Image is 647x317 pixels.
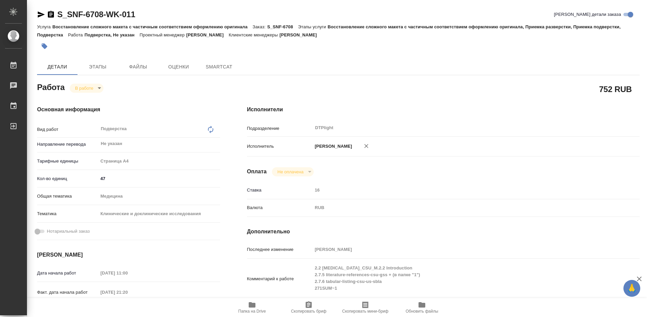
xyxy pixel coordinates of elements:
[280,298,337,317] button: Скопировать бриф
[626,281,638,295] span: 🙏
[342,309,388,314] span: Скопировать мини-бриф
[37,39,52,54] button: Добавить тэг
[37,251,220,259] h4: [PERSON_NAME]
[37,24,621,37] p: Восстановление сложного макета с частичным соответствием оформлению оригинала, Приемка разверстки...
[37,193,98,200] p: Общая тематика
[267,24,298,29] p: S_SNF-6708
[247,204,312,211] p: Валюта
[394,298,450,317] button: Обновить файлы
[238,309,266,314] span: Папка на Drive
[37,106,220,114] h4: Основная информация
[247,246,312,253] p: Последнее изменение
[37,10,45,19] button: Скопировать ссылку для ЯМессенджера
[247,106,640,114] h4: Исполнители
[122,63,154,71] span: Файлы
[272,167,313,176] div: В работе
[98,191,220,202] div: Медицина
[73,85,95,91] button: В работе
[247,168,267,176] h4: Оплата
[140,32,186,37] p: Проектный менеджер
[47,228,90,235] span: Нотариальный заказ
[203,63,235,71] span: SmartCat
[229,32,280,37] p: Клиентские менеджеры
[162,63,195,71] span: Оценки
[37,289,98,296] p: Факт. дата начала работ
[37,270,98,277] p: Дата начала работ
[279,32,322,37] p: [PERSON_NAME]
[68,32,85,37] p: Работа
[312,143,352,150] p: [PERSON_NAME]
[37,210,98,217] p: Тематика
[247,187,312,194] p: Ставка
[247,125,312,132] p: Подразделение
[41,63,73,71] span: Детали
[599,83,632,95] h2: 752 RUB
[47,10,55,19] button: Скопировать ссылку
[37,126,98,133] p: Вид работ
[275,169,305,175] button: Не оплачена
[37,24,52,29] p: Услуга
[253,24,267,29] p: Заказ:
[623,280,640,297] button: 🙏
[98,155,220,167] div: Страница А4
[82,63,114,71] span: Этапы
[359,139,374,153] button: Удалить исполнителя
[291,309,326,314] span: Скопировать бриф
[312,262,607,294] textarea: 2.2 [MEDICAL_DATA]_CSU_M.2.2 Introduction 2.7.5 literature-references-csu-gss + (в папке "1") 2.7...
[406,309,438,314] span: Обновить файлы
[98,268,157,278] input: Пустое поле
[98,174,220,183] input: ✎ Введи что-нибудь
[247,143,312,150] p: Исполнитель
[312,185,607,195] input: Пустое поле
[247,276,312,282] p: Комментарий к работе
[98,208,220,220] div: Клинические и доклинические исследования
[247,228,640,236] h4: Дополнительно
[298,24,328,29] p: Этапы услуги
[312,244,607,254] input: Пустое поле
[312,202,607,213] div: RUB
[337,298,394,317] button: Скопировать мини-бриф
[37,175,98,182] p: Кол-во единиц
[70,84,103,93] div: В работе
[85,32,140,37] p: Подверстка, Не указан
[37,141,98,148] p: Направление перевода
[37,158,98,165] p: Тарифные единицы
[52,24,252,29] p: Восстановление сложного макета с частичным соответствием оформлению оригинала
[554,11,621,18] span: [PERSON_NAME] детали заказа
[98,287,157,297] input: Пустое поле
[37,81,65,93] h2: Работа
[57,10,135,19] a: S_SNF-6708-WK-011
[224,298,280,317] button: Папка на Drive
[186,32,229,37] p: [PERSON_NAME]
